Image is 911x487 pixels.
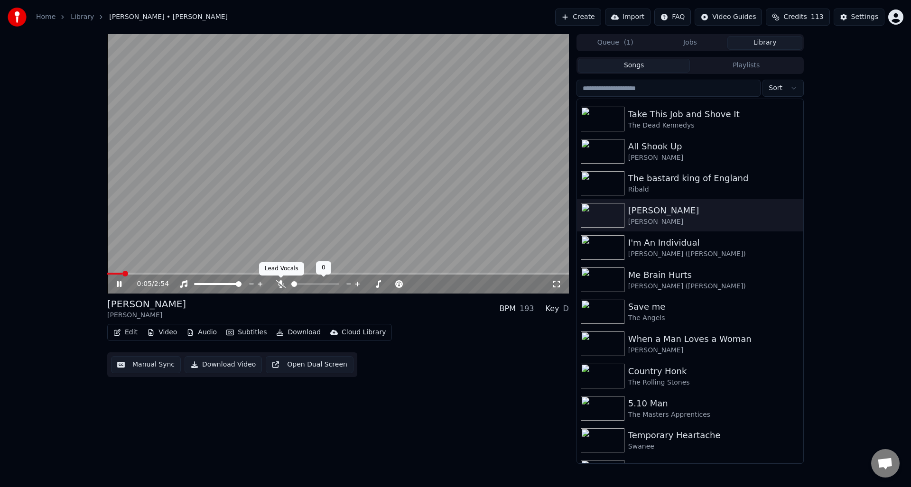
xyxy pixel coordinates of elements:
[690,59,802,73] button: Playlists
[624,38,633,47] span: ( 1 )
[259,262,304,276] div: Lead Vocals
[223,326,270,339] button: Subtitles
[811,12,824,22] span: 113
[628,332,799,346] div: When a Man Loves a Woman
[628,429,799,442] div: Temporary Heartache
[500,303,516,314] div: BPM
[628,410,799,420] div: The Masters Apprentices
[628,365,799,378] div: Country Honk
[316,261,331,275] div: 0
[272,326,325,339] button: Download
[266,356,353,373] button: Open Dual Screen
[137,279,152,289] span: 0:05
[183,326,221,339] button: Audio
[8,8,27,27] img: youka
[628,282,799,291] div: [PERSON_NAME] ([PERSON_NAME])
[628,140,799,153] div: All Shook Up
[342,328,386,337] div: Cloud Library
[137,279,160,289] div: /
[871,449,900,478] div: Open chat
[695,9,762,26] button: Video Guides
[727,36,802,50] button: Library
[628,442,799,451] div: Swanee
[783,12,807,22] span: Credits
[107,311,186,320] div: [PERSON_NAME]
[143,326,181,339] button: Video
[107,297,186,311] div: [PERSON_NAME]
[555,9,601,26] button: Create
[628,249,799,259] div: [PERSON_NAME] ([PERSON_NAME])
[628,108,799,121] div: Take This Job and Shove It
[154,279,169,289] span: 2:54
[578,59,690,73] button: Songs
[563,303,569,314] div: D
[605,9,651,26] button: Import
[628,236,799,249] div: I'm An Individual
[628,268,799,282] div: Me Brain Hurts
[834,9,884,26] button: Settings
[628,121,799,130] div: The Dead Kennedys
[628,300,799,313] div: Save me
[109,12,228,22] span: [PERSON_NAME] • [PERSON_NAME]
[628,217,799,227] div: [PERSON_NAME]
[628,204,799,217] div: [PERSON_NAME]
[628,313,799,323] div: The Angels
[185,356,262,373] button: Download Video
[628,153,799,163] div: [PERSON_NAME]
[520,303,534,314] div: 193
[628,461,799,474] div: Why Dontcha All Get Fucked
[578,36,653,50] button: Queue
[766,9,829,26] button: Credits113
[653,36,728,50] button: Jobs
[111,356,181,373] button: Manual Sync
[628,397,799,410] div: 5.10 Man
[36,12,56,22] a: Home
[628,378,799,387] div: The Rolling Stones
[628,185,799,194] div: Ribald
[546,303,559,314] div: Key
[71,12,94,22] a: Library
[36,12,228,22] nav: breadcrumb
[110,326,141,339] button: Edit
[851,12,878,22] div: Settings
[628,172,799,185] div: The bastard king of England
[769,83,782,93] span: Sort
[628,346,799,355] div: [PERSON_NAME]
[654,9,691,26] button: FAQ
